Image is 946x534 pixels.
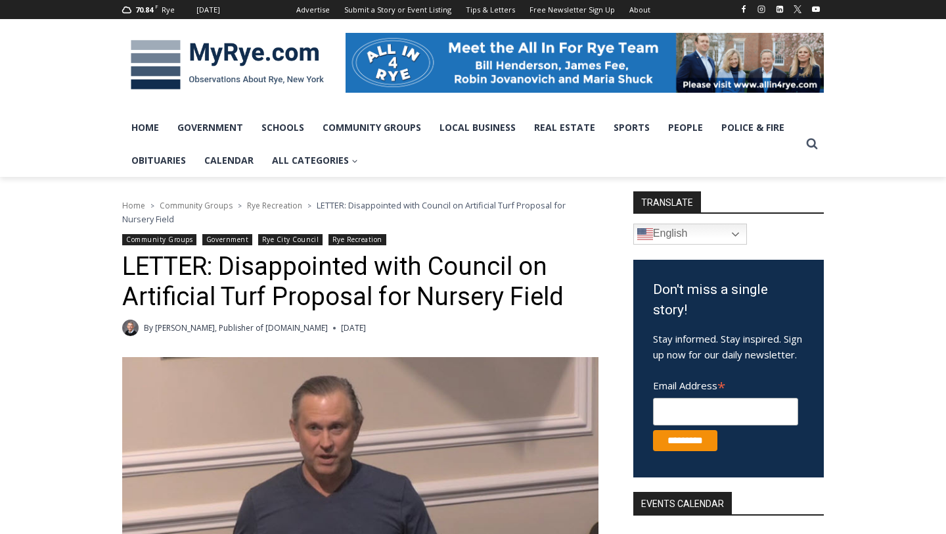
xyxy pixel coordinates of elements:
[272,153,358,168] span: All Categories
[150,201,154,210] span: >
[633,191,701,212] strong: TRANSLATE
[122,200,145,211] a: Home
[341,322,366,334] time: [DATE]
[122,320,139,336] a: Author image
[637,226,653,242] img: en
[712,111,794,144] a: Police & Fire
[168,111,252,144] a: Government
[604,111,659,144] a: Sports
[525,111,604,144] a: Real Estate
[659,111,712,144] a: People
[122,234,196,245] a: Community Groups
[155,322,328,333] a: [PERSON_NAME], Publisher of [DOMAIN_NAME]
[122,111,800,178] nav: Primary Navigation
[122,111,168,144] a: Home
[790,1,805,17] a: X
[238,201,242,210] span: >
[754,1,769,17] a: Instagram
[800,132,824,156] button: View Search Form
[328,234,386,245] a: Rye Recreation
[122,252,598,312] h1: LETTER: Disappointed with Council on Artificial Turf Proposal for Nursery Field
[633,492,732,514] h2: Events Calendar
[196,4,220,16] div: [DATE]
[653,331,804,362] p: Stay informed. Stay inspired. Sign up now for our daily newsletter.
[430,111,525,144] a: Local Business
[633,224,747,245] a: English
[202,234,252,245] a: Government
[135,5,153,14] span: 70.84
[313,111,430,144] a: Community Groups
[252,111,313,144] a: Schools
[162,4,175,16] div: Rye
[263,144,367,177] a: All Categories
[122,31,332,99] img: MyRye.com
[122,144,195,177] a: Obituaries
[307,201,311,210] span: >
[653,372,798,396] label: Email Address
[122,199,566,224] span: LETTER: Disappointed with Council on Artificial Turf Proposal for Nursery Field
[808,1,824,17] a: YouTube
[653,279,804,321] h3: Don't miss a single story!
[195,144,263,177] a: Calendar
[144,322,153,334] span: By
[247,200,302,211] a: Rye Recreation
[772,1,788,17] a: Linkedin
[160,200,233,211] a: Community Groups
[736,1,752,17] a: Facebook
[346,33,824,92] img: All in for Rye
[155,3,158,10] span: F
[122,199,598,226] nav: Breadcrumbs
[258,234,323,245] a: Rye City Council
